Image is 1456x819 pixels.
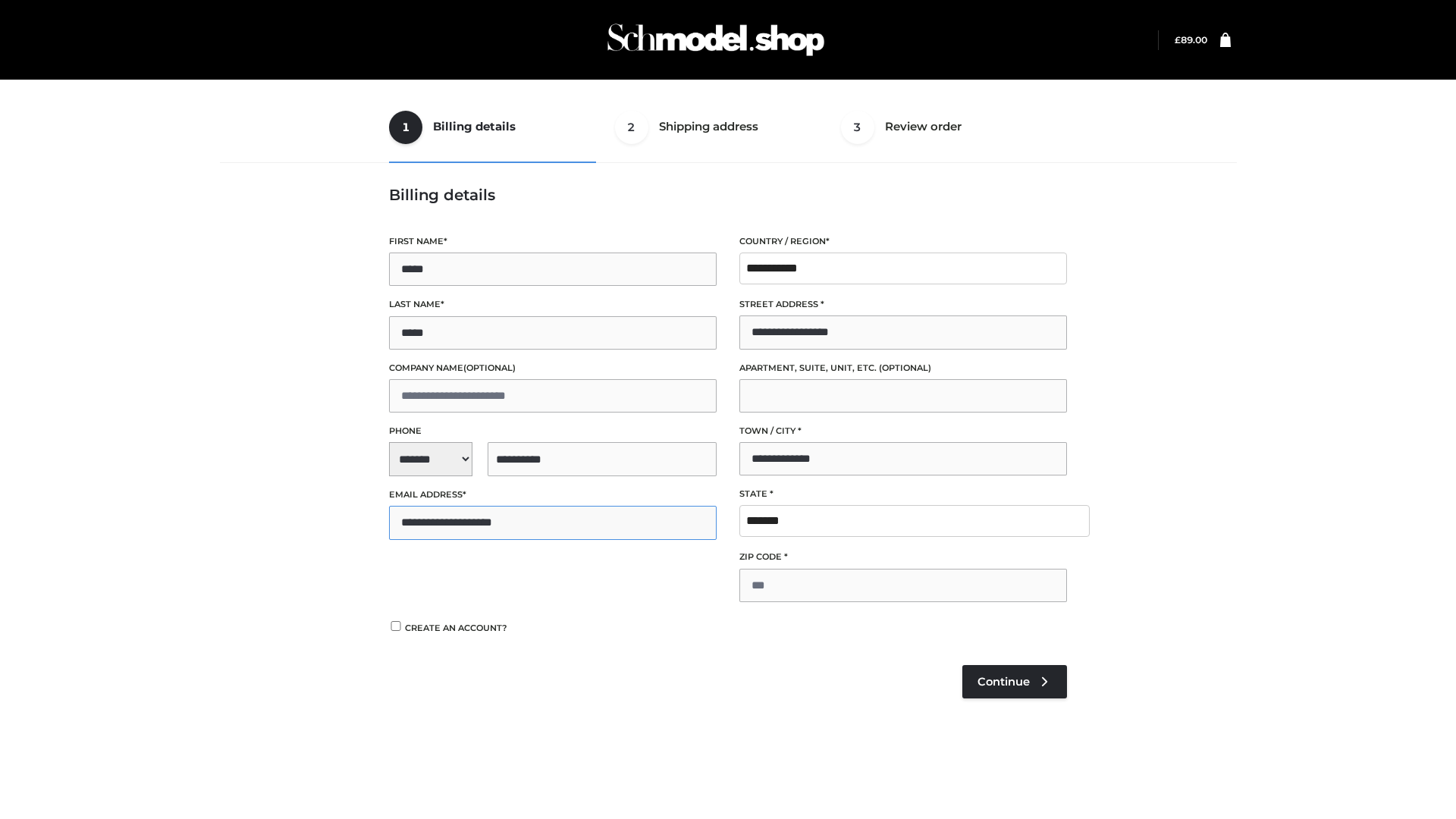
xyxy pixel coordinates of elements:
label: First name [389,234,717,249]
label: Email address [389,488,717,502]
label: Town / City [739,424,1067,438]
label: Street address [739,297,1067,312]
label: ZIP Code [739,550,1067,564]
img: Schmodel Admin 964 [602,10,830,70]
label: State [739,487,1067,501]
label: Company name [389,361,717,375]
label: Last name [389,297,717,312]
input: Create an account? [389,621,403,631]
label: Phone [389,424,717,438]
label: Apartment, suite, unit, etc. [739,361,1067,375]
span: Create an account? [405,623,507,633]
span: (optional) [879,362,931,373]
span: £ [1175,34,1181,45]
span: (optional) [463,362,516,373]
a: £89.00 [1175,34,1207,45]
h3: Billing details [389,186,1067,204]
a: Continue [962,665,1067,698]
span: Continue [977,675,1030,689]
label: Country / Region [739,234,1067,249]
bdi: 89.00 [1175,34,1207,45]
